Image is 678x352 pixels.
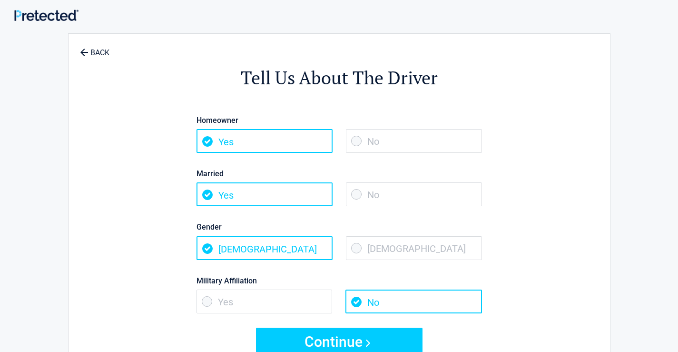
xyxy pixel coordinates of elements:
label: Gender [197,221,482,233]
span: [DEMOGRAPHIC_DATA] [197,236,333,260]
img: Main Logo [14,10,79,21]
span: No [345,290,481,313]
span: Yes [197,290,333,313]
span: No [346,129,482,153]
span: No [346,182,482,206]
span: Yes [197,182,333,206]
h2: Tell Us About The Driver [121,66,558,90]
label: Military Affiliation [197,274,482,287]
span: Yes [197,129,333,153]
label: Married [197,167,482,180]
span: [DEMOGRAPHIC_DATA] [346,236,482,260]
label: Homeowner [197,114,482,127]
a: BACK [78,40,111,57]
